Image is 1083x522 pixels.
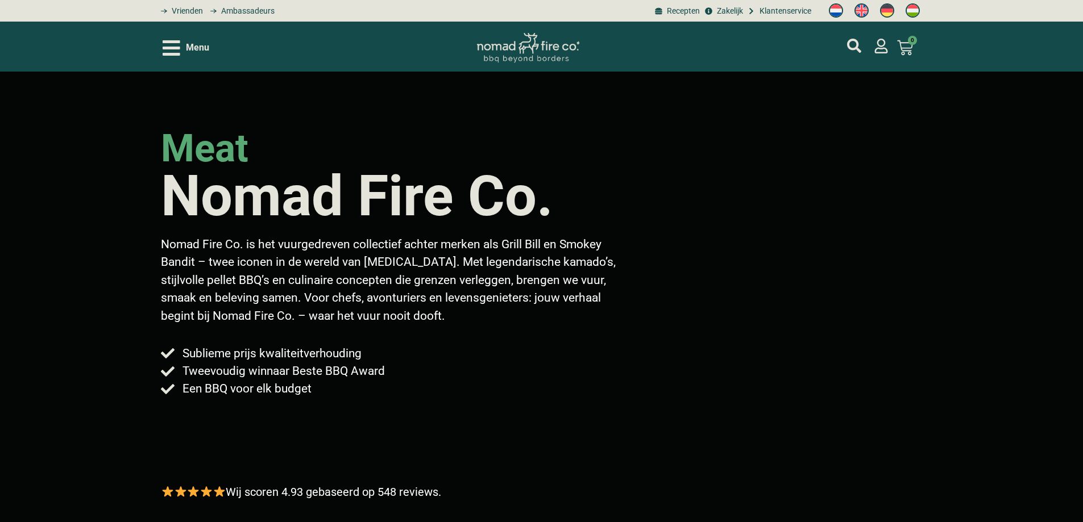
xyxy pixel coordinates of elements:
img: ⭐ [214,486,225,497]
img: ⭐ [162,486,173,497]
img: Nomad Logo [477,33,579,63]
a: grill bill klantenservice [746,5,811,17]
img: ⭐ [201,486,212,497]
a: 0 [883,33,927,62]
p: Wij scoren 4.93 gebaseerd op 548 reviews. [161,483,441,500]
a: grill bill vrienden [157,5,203,17]
p: Nomad Fire Co. is het vuurgedreven collectief achter merken als Grill Bill en Smokey Bandit – twe... [161,236,625,325]
a: grill bill zakeljk [703,5,742,17]
h2: meat [161,130,248,168]
a: grill bill ambassadors [206,5,274,17]
span: Sublieme prijs kwaliteitverhouding [180,345,362,362]
a: Switch to Hongaars [900,1,926,21]
span: Ambassadeurs [218,5,275,17]
img: Engels [854,3,869,18]
a: mijn account [847,39,861,53]
span: Klantenservice [757,5,811,17]
span: 0 [908,36,917,45]
img: Hongaars [906,3,920,18]
span: Menu [186,41,209,55]
a: BBQ recepten [653,5,700,17]
h1: Nomad Fire Co. [161,168,553,224]
img: Duits [880,3,894,18]
span: Vrienden [169,5,203,17]
span: Zakelijk [714,5,743,17]
a: mijn account [874,39,889,53]
span: Tweevoudig winnaar Beste BBQ Award [180,362,385,380]
div: Open/Close Menu [163,38,209,58]
span: Een BBQ voor elk budget [180,380,312,398]
a: Switch to Engels [849,1,874,21]
a: Switch to Duits [874,1,900,21]
img: ⭐ [175,486,186,497]
span: Recepten [664,5,700,17]
img: Nederlands [829,3,843,18]
img: ⭐ [188,486,199,497]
